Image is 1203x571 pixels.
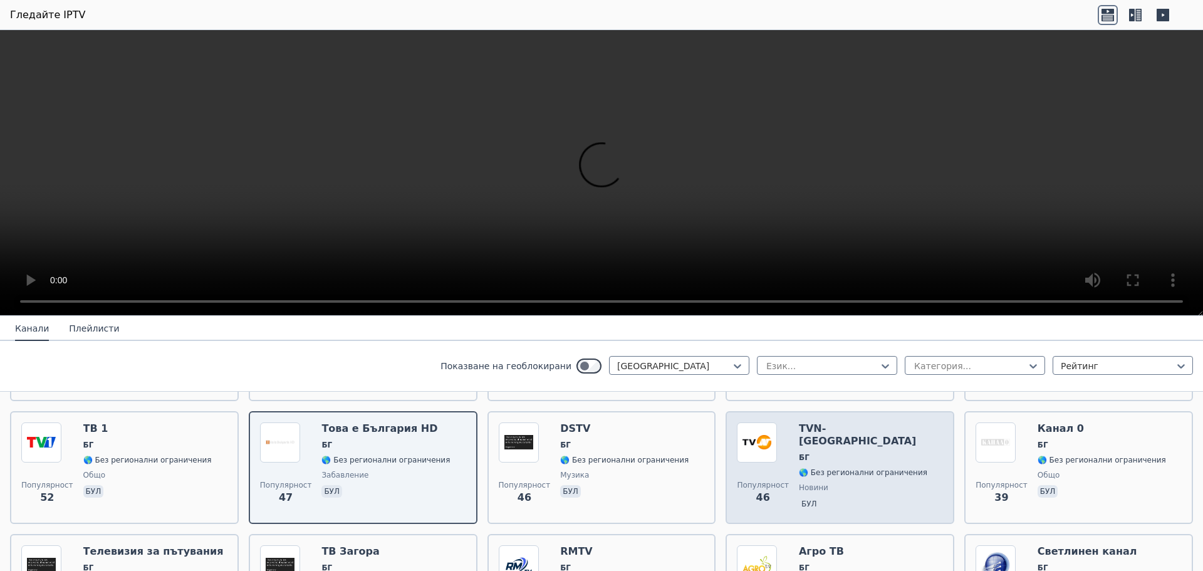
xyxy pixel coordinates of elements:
[321,456,450,464] font: 🌎 Без регионални ограничения
[560,545,593,557] font: RMTV
[440,361,571,371] font: Показване на геоблокирани
[1038,471,1060,479] font: общо
[799,422,916,447] font: TVN-[GEOGRAPHIC_DATA]
[560,422,590,434] font: DSTV
[321,471,368,479] font: забавление
[279,491,293,503] font: 47
[499,481,551,490] font: Популярност
[321,422,437,434] font: Това е България HD
[1040,487,1056,496] font: бул
[976,481,1028,490] font: Популярност
[799,453,810,462] font: БГ
[560,471,589,479] font: музика
[86,487,102,496] font: бул
[21,481,73,490] font: Популярност
[10,8,85,23] a: Гледайте IPTV
[799,483,828,492] font: новини
[324,487,340,496] font: бул
[801,500,817,508] font: бул
[799,468,927,477] font: 🌎 Без регионални ограничения
[1038,441,1048,449] font: БГ
[83,456,212,464] font: 🌎 Без регионални ограничения
[560,441,571,449] font: БГ
[321,545,379,557] font: ТВ Загора
[15,323,49,333] font: Канали
[994,491,1008,503] font: 39
[737,422,777,463] img: TVN-Bulgaria
[518,491,531,503] font: 46
[10,9,85,21] font: Гледайте IPTV
[260,481,312,490] font: Популярност
[260,422,300,463] img: This is Bulgaria HD
[1038,545,1137,557] font: Светлинен канал
[15,317,49,341] button: Канали
[560,456,689,464] font: 🌎 Без регионални ограничения
[83,471,106,479] font: общо
[737,481,789,490] font: Популярност
[83,545,224,557] font: Телевизия за пътувания
[83,422,108,434] font: ТВ 1
[21,422,61,463] img: TV 1
[83,441,94,449] font: БГ
[799,545,844,557] font: Агро ТВ
[1038,422,1084,434] font: Канал 0
[499,422,539,463] img: DSTV
[40,491,54,503] font: 52
[69,317,119,341] button: Плейлисти
[756,491,770,503] font: 46
[563,487,578,496] font: бул
[1038,456,1166,464] font: 🌎 Без регионални ограничения
[321,441,332,449] font: БГ
[69,323,119,333] font: Плейлисти
[976,422,1016,463] img: Kanal 0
